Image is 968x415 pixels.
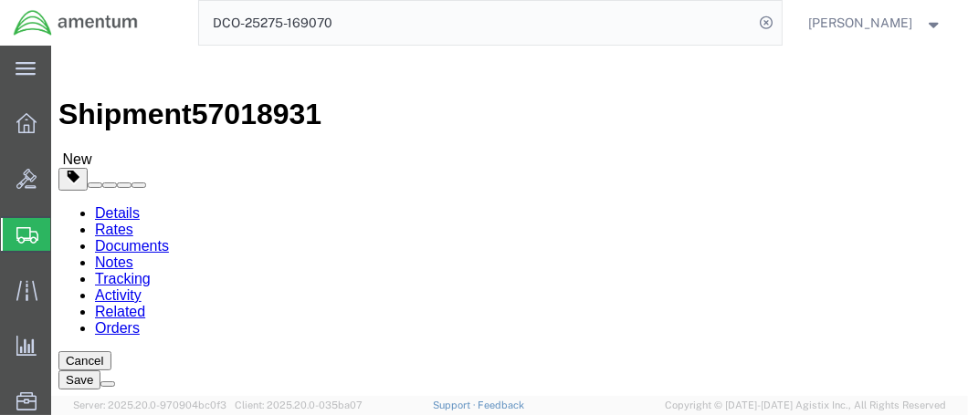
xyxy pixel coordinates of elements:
iframe: FS Legacy Container [51,46,968,396]
a: Support [433,399,479,410]
span: Server: 2025.20.0-970904bc0f3 [73,399,226,410]
img: logo [13,9,139,36]
a: Feedback [478,399,524,410]
span: Roger Hankins [809,13,913,33]
button: [PERSON_NAME] [808,12,943,34]
span: Client: 2025.20.0-035ba07 [235,399,363,410]
span: Copyright © [DATE]-[DATE] Agistix Inc., All Rights Reserved [665,398,946,413]
input: Search for shipment number, reference number [199,1,754,45]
